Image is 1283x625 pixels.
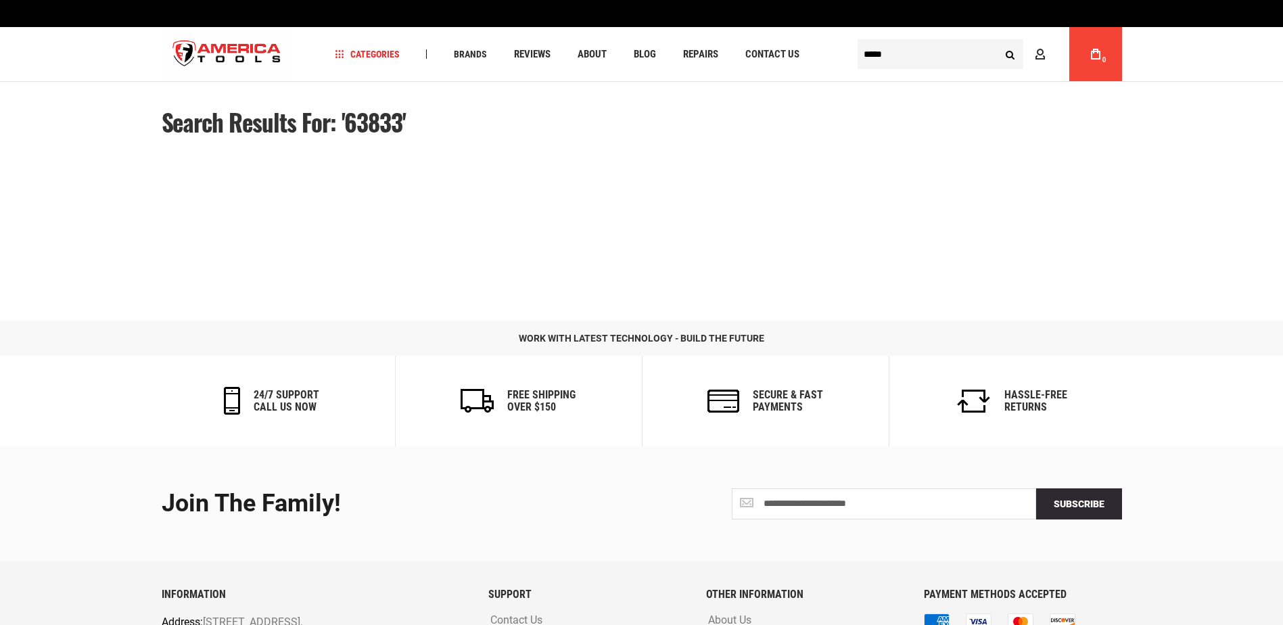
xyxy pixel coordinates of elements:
[1083,27,1109,81] a: 0
[162,104,406,139] span: Search results for: '63833'
[739,45,806,64] a: Contact Us
[1102,56,1106,64] span: 0
[448,45,493,64] a: Brands
[1054,499,1104,509] span: Subscribe
[162,29,293,80] a: store logo
[329,45,406,64] a: Categories
[745,49,799,60] span: Contact Us
[514,49,551,60] span: Reviews
[335,49,400,59] span: Categories
[706,588,904,601] h6: OTHER INFORMATION
[571,45,613,64] a: About
[677,45,724,64] a: Repairs
[683,49,718,60] span: Repairs
[162,29,293,80] img: America Tools
[454,49,487,59] span: Brands
[578,49,607,60] span: About
[634,49,656,60] span: Blog
[1004,389,1067,413] h6: Hassle-Free Returns
[628,45,662,64] a: Blog
[1036,488,1122,519] button: Subscribe
[508,45,557,64] a: Reviews
[162,490,632,517] div: Join the Family!
[924,588,1121,601] h6: PAYMENT METHODS ACCEPTED
[254,389,319,413] h6: 24/7 support call us now
[753,389,823,413] h6: secure & fast payments
[162,588,468,601] h6: INFORMATION
[507,389,576,413] h6: Free Shipping Over $150
[998,41,1023,67] button: Search
[488,588,686,601] h6: SUPPORT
